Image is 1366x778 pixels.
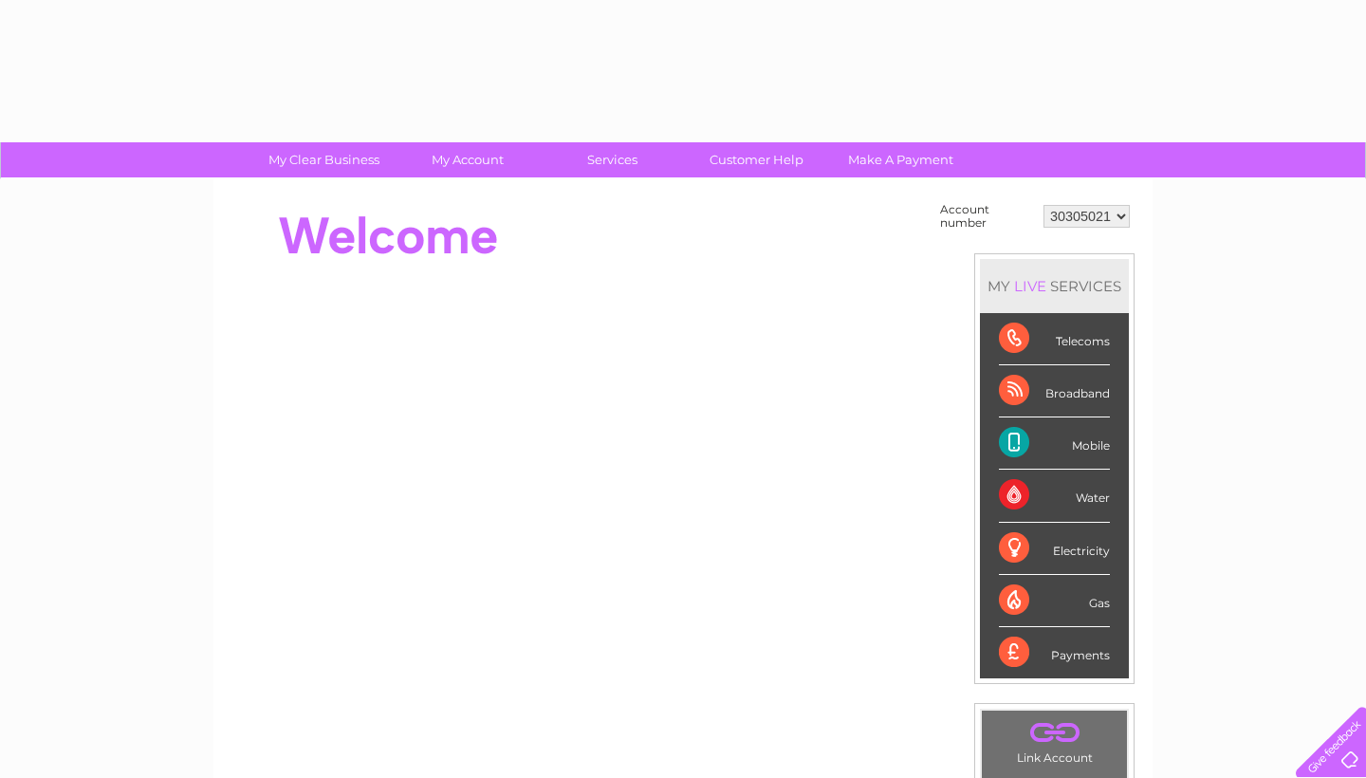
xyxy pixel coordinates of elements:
[999,417,1110,470] div: Mobile
[678,142,835,177] a: Customer Help
[999,365,1110,417] div: Broadband
[987,715,1122,749] a: .
[1010,277,1050,295] div: LIVE
[822,142,979,177] a: Make A Payment
[980,259,1129,313] div: MY SERVICES
[534,142,691,177] a: Services
[246,142,402,177] a: My Clear Business
[999,523,1110,575] div: Electricity
[390,142,546,177] a: My Account
[981,710,1128,769] td: Link Account
[999,627,1110,678] div: Payments
[999,575,1110,627] div: Gas
[999,313,1110,365] div: Telecoms
[999,470,1110,522] div: Water
[935,198,1039,234] td: Account number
